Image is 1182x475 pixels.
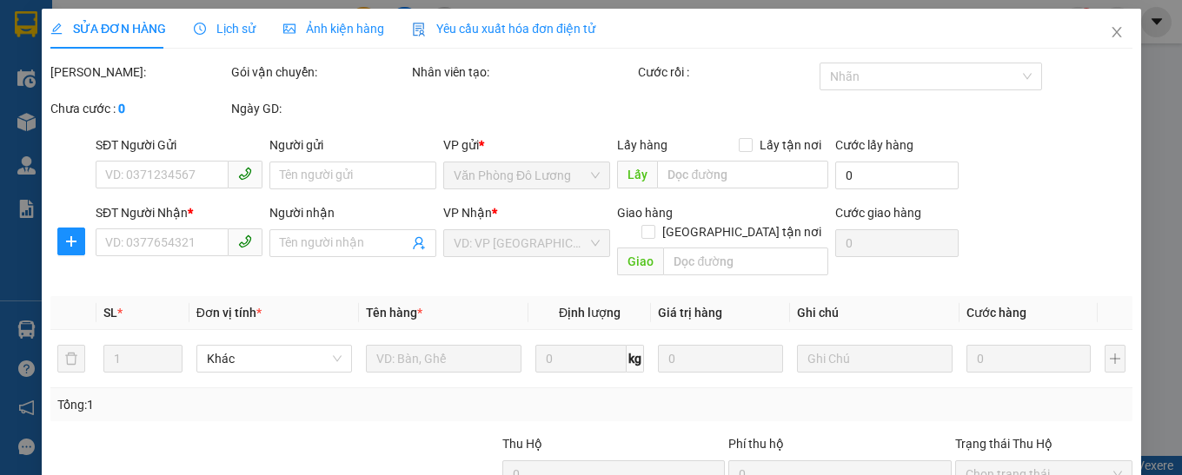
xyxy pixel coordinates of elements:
[194,22,256,36] span: Lịch sử
[954,434,1132,453] div: Trạng thái Thu Hộ
[617,247,663,275] span: Giao
[50,63,228,82] div: [PERSON_NAME]:
[797,345,953,373] input: Ghi Chú
[657,161,827,188] input: Dọc đường
[412,236,426,250] span: user-add
[834,206,920,220] label: Cước giao hàng
[559,306,621,320] span: Định lượng
[96,135,262,155] div: SĐT Người Gửi
[638,63,815,82] div: Cước rồi :
[103,306,117,320] span: SL
[283,22,384,36] span: Ảnh kiện hàng
[58,234,84,248] span: plus
[502,437,542,451] span: Thu Hộ
[627,345,644,373] span: kg
[1092,9,1140,57] button: Close
[966,306,1026,320] span: Cước hàng
[412,22,595,36] span: Yêu cầu xuất hóa đơn điện tử
[617,138,667,152] span: Lấy hàng
[658,306,722,320] span: Giá trị hàng
[412,23,426,36] img: icon
[752,135,827,155] span: Lấy tận nơi
[834,162,958,189] input: Cước lấy hàng
[1109,25,1123,39] span: close
[238,167,252,181] span: phone
[118,102,125,115] b: 0
[50,23,63,35] span: edit
[96,203,262,222] div: SĐT Người Nhận
[50,22,166,36] span: SỬA ĐƠN HÀNG
[365,306,422,320] span: Tên hàng
[654,222,827,241] span: [GEOGRAPHIC_DATA] tận nơi
[728,434,951,460] div: Phí thu hộ
[194,23,206,35] span: clock-circle
[1105,345,1125,373] button: plus
[658,345,783,373] input: 0
[412,63,634,82] div: Nhân viên tạo:
[617,206,673,220] span: Giao hàng
[663,247,827,275] input: Dọc đường
[269,135,436,155] div: Người gửi
[206,346,341,372] span: Khác
[454,162,600,188] span: Văn Phòng Đô Lương
[57,228,85,255] button: plus
[57,395,458,414] div: Tổng: 1
[231,63,408,82] div: Gói vận chuyển:
[966,345,1092,373] input: 0
[283,23,295,35] span: picture
[443,206,492,220] span: VP Nhận
[443,135,610,155] div: VP gửi
[617,161,657,188] span: Lấy
[834,138,913,152] label: Cước lấy hàng
[57,345,85,373] button: delete
[231,99,408,118] div: Ngày GD:
[50,99,228,118] div: Chưa cước :
[790,296,960,330] th: Ghi chú
[196,306,261,320] span: Đơn vị tính
[365,345,521,373] input: VD: Bàn, Ghế
[269,203,436,222] div: Người nhận
[238,234,252,248] span: phone
[834,229,958,257] input: Cước giao hàng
